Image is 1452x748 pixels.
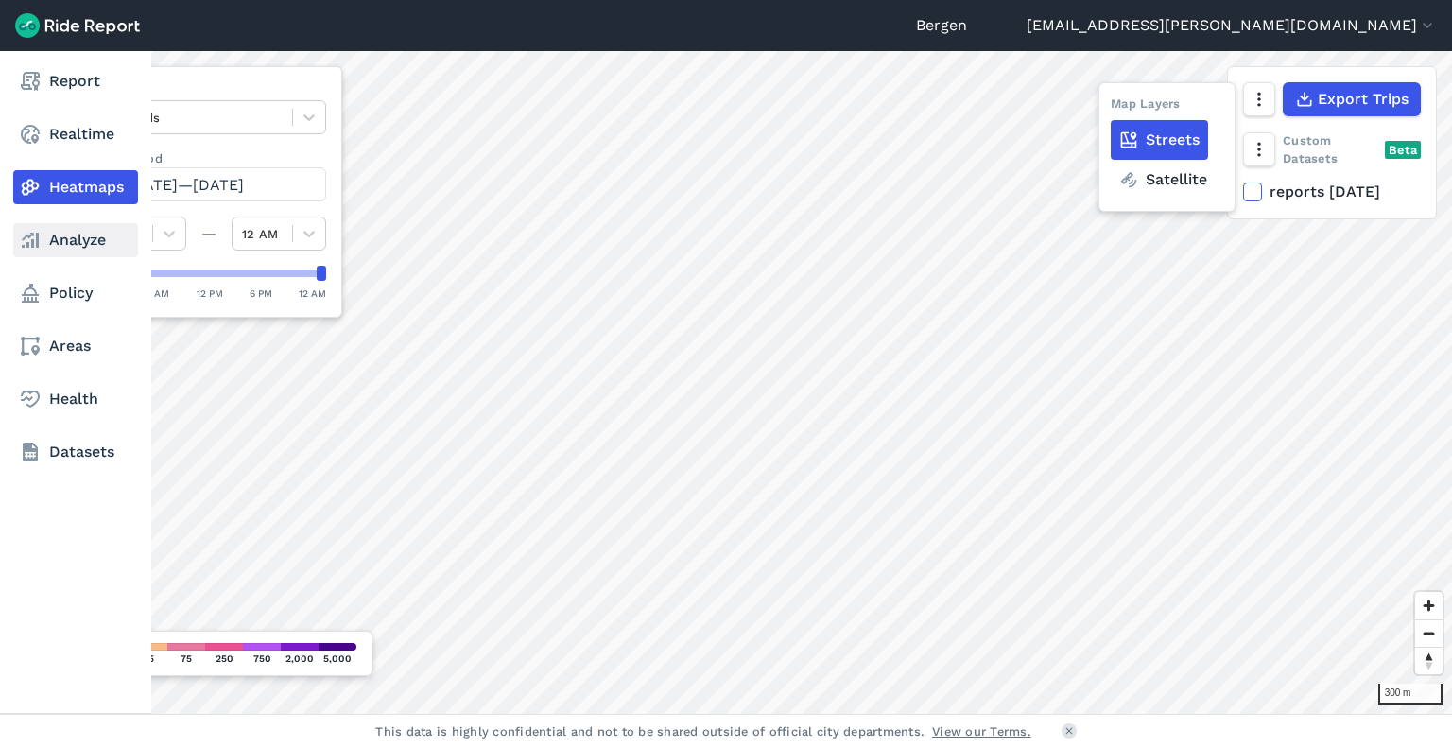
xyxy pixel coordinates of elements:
[15,13,140,38] img: Ride Report
[1415,592,1443,619] button: Zoom in
[916,14,967,37] a: Bergen
[1283,82,1421,116] button: Export Trips
[13,64,138,98] a: Report
[13,329,138,363] a: Areas
[1111,160,1216,200] label: Satellite
[13,223,138,257] a: Analyze
[932,722,1031,740] a: View our Terms.
[186,222,232,245] div: —
[13,276,138,310] a: Policy
[1415,647,1443,674] button: Reset bearing to north
[1027,14,1437,37] button: [EMAIL_ADDRESS][PERSON_NAME][DOMAIN_NAME]
[1111,120,1208,160] label: Streets
[13,170,138,204] a: Heatmaps
[250,285,272,302] div: 6 PM
[1111,95,1181,120] div: Map Layers
[13,117,138,151] a: Realtime
[146,285,169,302] div: 6 AM
[1378,684,1443,705] div: 300 m
[1243,181,1421,203] label: reports [DATE]
[92,167,326,201] button: [DATE]—[DATE]
[13,382,138,416] a: Health
[13,435,138,469] a: Datasets
[92,149,326,167] label: Data Period
[1318,88,1409,111] span: Export Trips
[197,285,223,302] div: 12 PM
[92,82,326,100] label: Data Type
[1415,619,1443,647] button: Zoom out
[299,285,326,302] div: 12 AM
[1243,131,1421,167] div: Custom Datasets
[127,176,244,194] span: [DATE]—[DATE]
[1385,141,1421,159] div: Beta
[60,51,1452,714] canvas: Map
